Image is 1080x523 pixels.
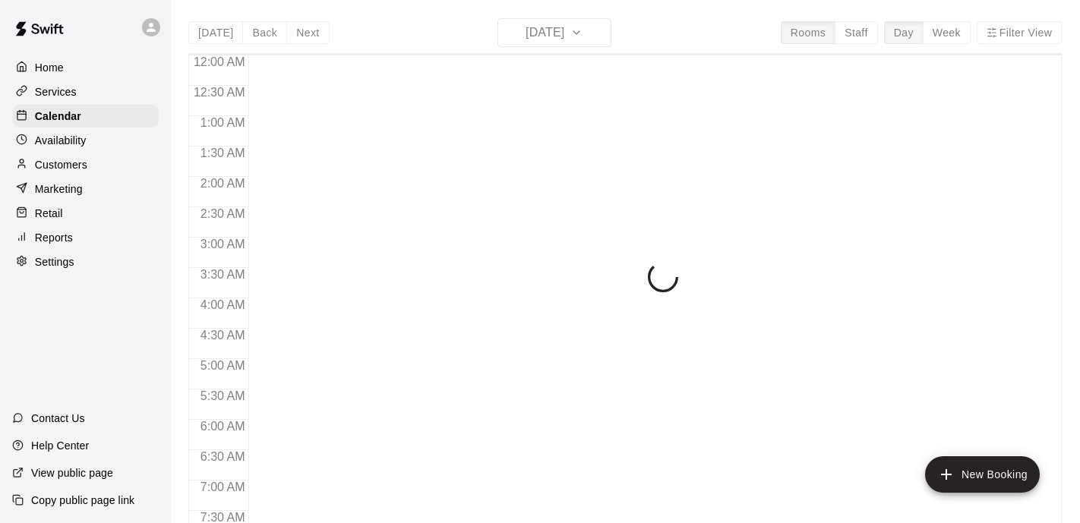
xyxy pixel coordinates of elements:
span: 3:30 AM [197,268,249,281]
a: Home [12,56,159,79]
p: Availability [35,133,87,148]
span: 2:00 AM [197,177,249,190]
p: Home [35,60,64,75]
p: Settings [35,254,74,269]
span: 3:00 AM [197,238,249,250]
span: 6:30 AM [197,450,249,463]
a: Reports [12,226,159,249]
p: Calendar [35,109,81,124]
a: Calendar [12,105,159,128]
span: 4:00 AM [197,298,249,311]
span: 1:00 AM [197,116,249,129]
span: 2:30 AM [197,207,249,220]
span: 1:30 AM [197,147,249,159]
span: 5:00 AM [197,359,249,372]
a: Marketing [12,178,159,200]
span: 4:30 AM [197,329,249,342]
a: Settings [12,250,159,273]
a: Customers [12,153,159,176]
span: 12:00 AM [190,55,249,68]
p: Customers [35,157,87,172]
p: Contact Us [31,411,85,426]
p: Reports [35,230,73,245]
p: View public page [31,465,113,480]
a: Services [12,80,159,103]
p: Marketing [35,181,83,197]
button: add [925,456,1040,493]
p: Services [35,84,77,99]
span: 6:00 AM [197,420,249,433]
a: Availability [12,129,159,152]
span: 7:00 AM [197,480,249,493]
p: Retail [35,206,63,221]
p: Copy public page link [31,493,134,508]
span: 12:30 AM [190,86,249,99]
p: Help Center [31,438,89,453]
a: Retail [12,202,159,225]
span: 5:30 AM [197,389,249,402]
